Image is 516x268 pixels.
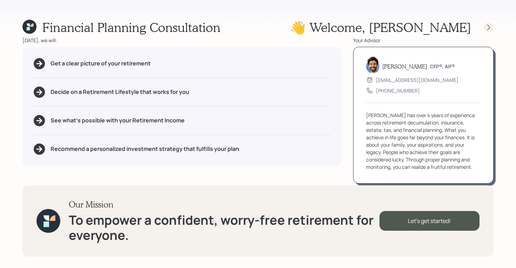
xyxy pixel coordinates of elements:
[376,76,458,84] div: [EMAIL_ADDRESS][DOMAIN_NAME]
[379,211,479,231] div: Let's get started!
[51,60,151,67] h5: Get a clear picture of your retirement
[51,146,239,152] h5: Recommend a personalized investment strategy that fulfills your plan
[51,89,189,95] h5: Decide on a Retirement Lifestyle that works for you
[42,20,220,35] h1: Financial Planning Consultation
[22,37,342,44] div: [DATE], we will:
[290,20,471,35] h1: 👋 Welcome , [PERSON_NAME]
[353,37,494,44] div: Your Advisor
[69,212,379,243] h1: To empower a confident, worry-free retirement for everyone.
[69,199,379,210] h3: Our Mission
[51,117,185,124] h5: See what's possible with your Retirement Income
[376,87,420,94] div: [PHONE_NUMBER]
[366,56,379,73] img: eric-schwartz-headshot.png
[382,63,427,70] h5: [PERSON_NAME]
[366,111,481,171] div: [PERSON_NAME] has over 4 years of experience across retirement decumulation, insurance, estate, t...
[430,64,455,70] h6: CFP®, AIF®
